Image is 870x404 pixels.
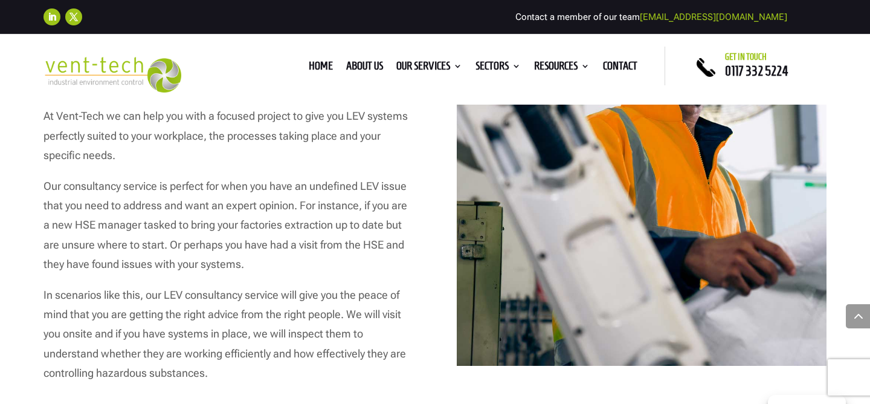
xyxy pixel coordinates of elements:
[725,52,767,62] span: Get in touch
[725,64,788,78] a: 0117 332 5224
[43,8,60,25] a: Follow on LinkedIn
[603,62,637,75] a: Contact
[534,62,590,75] a: Resources
[309,62,333,75] a: Home
[43,57,181,92] img: 2023-09-27T08_35_16.549ZVENT-TECH---Clear-background
[475,62,521,75] a: Sectors
[43,106,413,176] p: At Vent-Tech we can help you with a focused project to give you LEV systems perfectly suited to y...
[65,8,82,25] a: Follow on X
[396,62,462,75] a: Our Services
[43,285,413,383] p: In scenarios like this, our LEV consultancy service will give you the peace of mind that you are ...
[43,177,413,285] p: Our consultancy service is perfect for when you have an undefined LEV issue that you need to addr...
[515,11,787,22] span: Contact a member of our team
[640,11,787,22] a: [EMAIL_ADDRESS][DOMAIN_NAME]
[346,62,383,75] a: About us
